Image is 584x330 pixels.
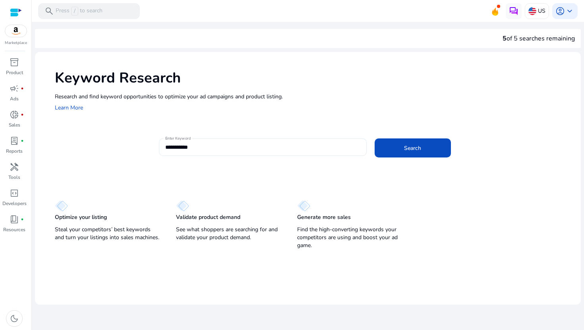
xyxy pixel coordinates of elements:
p: Ads [10,95,19,102]
span: fiber_manual_record [21,87,24,90]
span: fiber_manual_record [21,139,24,142]
span: Search [404,144,421,152]
span: code_blocks [10,188,19,198]
img: diamond.svg [176,200,189,211]
p: Marketplace [5,40,27,46]
span: fiber_manual_record [21,218,24,221]
p: Press to search [56,7,102,15]
mat-label: Enter Keyword [165,136,191,141]
p: Product [6,69,23,76]
p: Steal your competitors’ best keywords and turn your listings into sales machines. [55,226,160,242]
p: Generate more sales [297,213,351,221]
p: Sales [9,121,20,129]
p: Find the high-converting keywords your competitors are using and boost your ad game. [297,226,402,249]
p: Validate product demand [176,213,240,221]
button: Search [375,138,451,157]
span: 5 [503,34,507,43]
span: book_4 [10,215,19,224]
span: donut_small [10,110,19,119]
span: handyman [10,162,19,172]
span: fiber_manual_record [21,113,24,116]
div: of 5 searches remaining [503,34,575,43]
span: search [44,6,54,16]
span: campaign [10,84,19,93]
p: Optimize your listing [55,213,107,221]
span: inventory_2 [10,58,19,67]
img: us.svg [528,7,536,15]
h1: Keyword Research [55,69,573,86]
img: diamond.svg [297,200,310,211]
p: Tools [8,174,20,181]
span: lab_profile [10,136,19,146]
span: / [71,7,78,15]
span: account_circle [555,6,565,16]
a: Learn More [55,104,83,111]
p: US [538,4,545,18]
p: Developers [2,200,27,207]
p: See what shoppers are searching for and validate your product demand. [176,226,281,242]
span: dark_mode [10,314,19,323]
span: keyboard_arrow_down [565,6,574,16]
p: Reports [6,148,23,155]
img: amazon.svg [5,25,27,37]
p: Research and find keyword opportunities to optimize your ad campaigns and product listing. [55,92,573,101]
p: Resources [3,226,25,233]
img: diamond.svg [55,200,68,211]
